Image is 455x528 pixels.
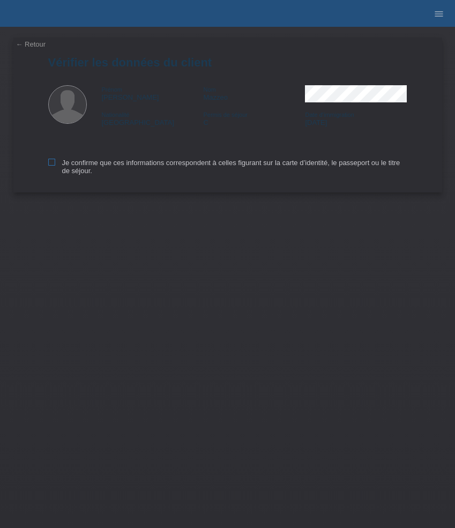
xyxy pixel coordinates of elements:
[203,111,248,118] span: Permis de séjour
[16,40,46,48] a: ← Retour
[428,10,450,17] a: menu
[102,85,204,101] div: [PERSON_NAME]
[203,85,305,101] div: Mazzeo
[48,159,407,175] label: Je confirme que ces informations correspondent à celles figurant sur la carte d’identité, le pass...
[203,110,305,127] div: C
[102,111,130,118] span: Nationalité
[102,86,123,93] span: Prénom
[48,56,407,69] h1: Vérifier les données du client
[203,86,215,93] span: Nom
[305,111,354,118] span: Date d'immigration
[434,9,444,19] i: menu
[102,110,204,127] div: [GEOGRAPHIC_DATA]
[305,110,407,127] div: [DATE]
